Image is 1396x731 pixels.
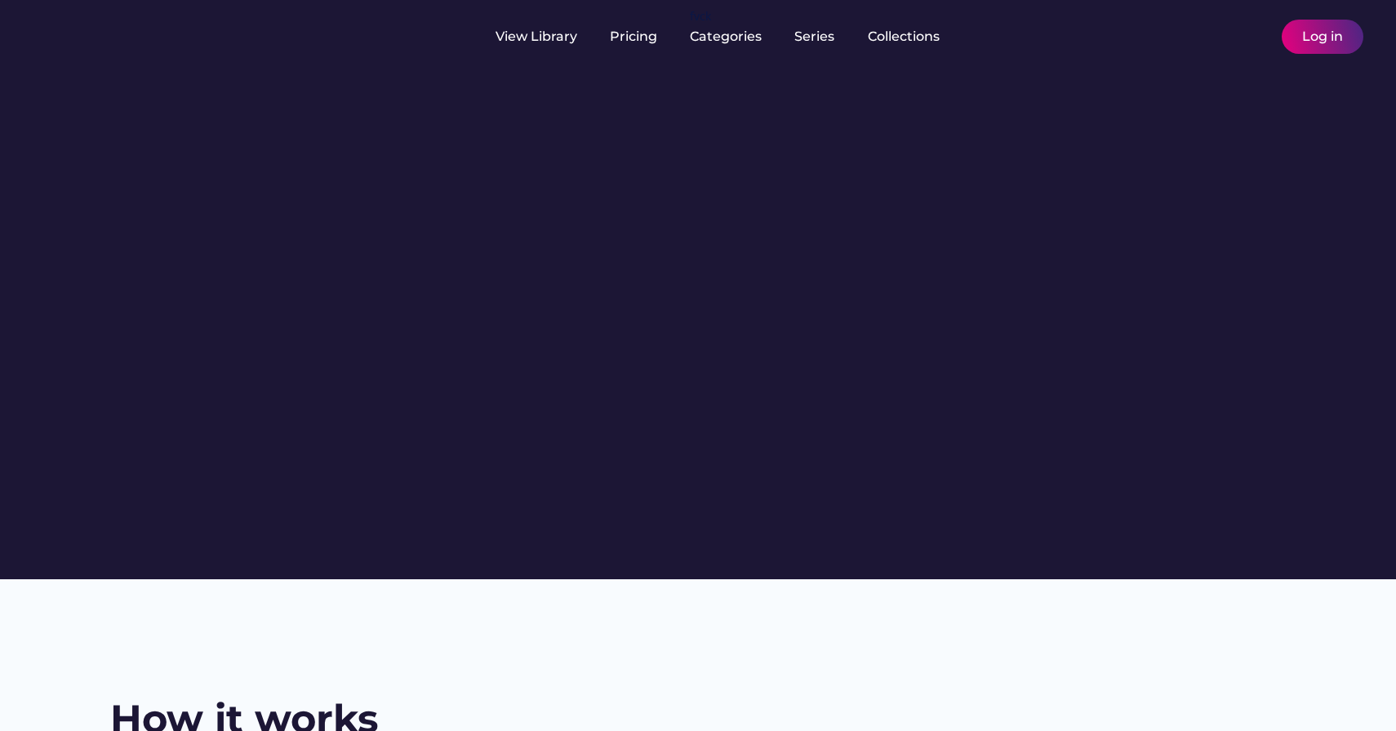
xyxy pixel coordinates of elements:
div: View Library [496,28,577,46]
div: Categories [690,28,762,46]
div: Series [794,28,835,46]
img: yH5BAEAAAAALAAAAAABAAEAAAIBRAA7 [188,27,207,47]
div: Log in [1302,28,1343,46]
div: fvck [690,8,711,24]
img: yH5BAEAAAAALAAAAAABAAEAAAIBRAA7 [33,18,162,51]
div: Pricing [610,28,657,46]
div: Collections [868,28,940,46]
img: yH5BAEAAAAALAAAAAABAAEAAAIBRAA7 [1246,27,1265,47]
img: yH5BAEAAAAALAAAAAABAAEAAAIBRAA7 [1218,27,1238,47]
